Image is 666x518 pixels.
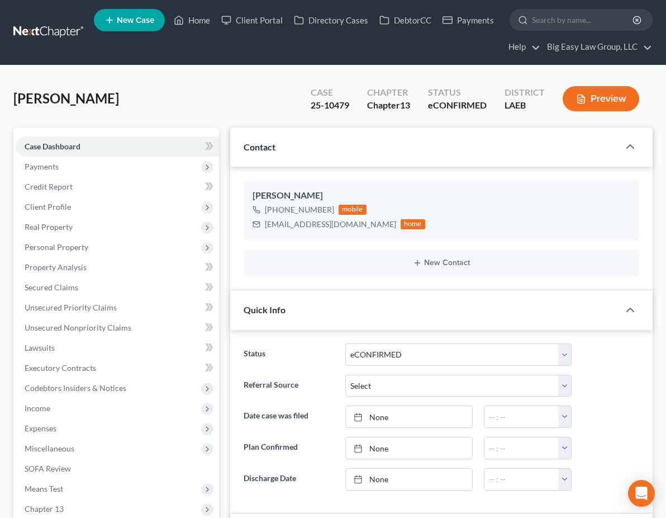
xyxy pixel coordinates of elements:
[25,423,56,433] span: Expenses
[16,358,219,378] a: Executory Contracts
[168,10,216,30] a: Home
[346,469,472,490] a: None
[25,242,88,252] span: Personal Property
[16,257,219,277] a: Property Analysis
[253,258,630,267] button: New Contact
[25,303,117,312] span: Unsecured Priority Claims
[25,343,55,352] span: Lawsuits
[311,99,349,112] div: 25-10479
[25,282,78,292] span: Secured Claims
[244,142,275,152] span: Contact
[16,459,219,479] a: SOFA Review
[505,86,545,99] div: District
[428,99,487,112] div: eCONFIRMED
[311,86,349,99] div: Case
[505,99,545,112] div: LAEB
[25,142,80,151] span: Case Dashboard
[503,37,540,57] a: Help
[265,204,334,215] div: [PHONE_NUMBER]
[367,86,410,99] div: Chapter
[265,219,396,230] div: [EMAIL_ADDRESS][DOMAIN_NAME]
[25,202,71,211] span: Client Profile
[25,363,96,373] span: Executory Contracts
[437,10,499,30] a: Payments
[117,16,154,25] span: New Case
[13,90,119,106] span: [PERSON_NAME]
[16,318,219,338] a: Unsecured Nonpriority Claims
[253,189,630,203] div: [PERSON_NAME]
[25,162,59,171] span: Payments
[238,343,340,366] label: Status
[238,375,340,397] label: Referral Source
[244,304,286,315] span: Quick Info
[16,298,219,318] a: Unsecured Priority Claims
[532,10,634,30] input: Search by name...
[25,464,71,473] span: SOFA Review
[25,484,63,493] span: Means Test
[346,406,472,427] a: None
[541,37,652,57] a: Big Easy Law Group, LLC
[238,437,340,459] label: Plan Confirmed
[374,10,437,30] a: DebtorCC
[25,444,74,453] span: Miscellaneous
[238,406,340,428] label: Date case was filed
[16,338,219,358] a: Lawsuits
[484,406,559,427] input: -- : --
[16,277,219,298] a: Secured Claims
[401,219,425,229] div: home
[288,10,374,30] a: Directory Cases
[25,504,64,514] span: Chapter 13
[216,10,288,30] a: Client Portal
[16,177,219,197] a: Credit Report
[25,383,126,393] span: Codebtors Insiders & Notices
[346,437,472,459] a: None
[484,469,559,490] input: -- : --
[25,182,73,191] span: Credit Report
[400,100,410,110] span: 13
[339,205,367,215] div: mobile
[25,403,50,413] span: Income
[25,323,131,332] span: Unsecured Nonpriority Claims
[428,86,487,99] div: Status
[484,437,559,459] input: -- : --
[563,86,639,111] button: Preview
[367,99,410,112] div: Chapter
[628,480,655,507] div: Open Intercom Messenger
[25,222,73,232] span: Real Property
[25,262,87,272] span: Property Analysis
[238,468,340,491] label: Discharge Date
[16,136,219,157] a: Case Dashboard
